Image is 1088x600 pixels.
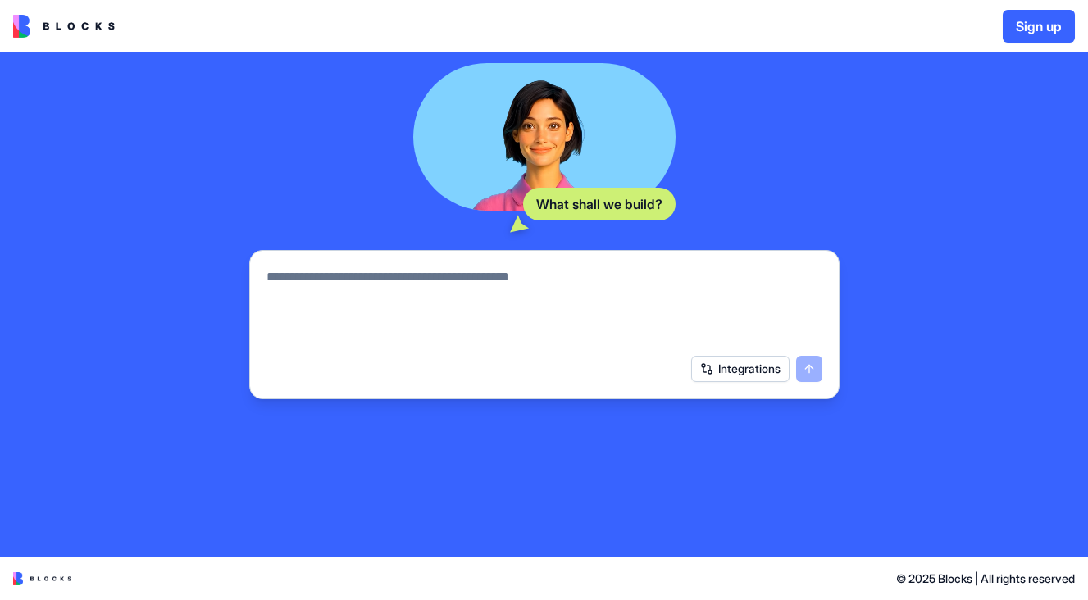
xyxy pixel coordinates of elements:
[13,15,115,38] img: logo
[691,356,790,382] button: Integrations
[1003,10,1075,43] button: Sign up
[896,570,1075,587] span: © 2025 Blocks | All rights reserved
[13,572,71,585] img: logo
[523,188,676,220] div: What shall we build?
